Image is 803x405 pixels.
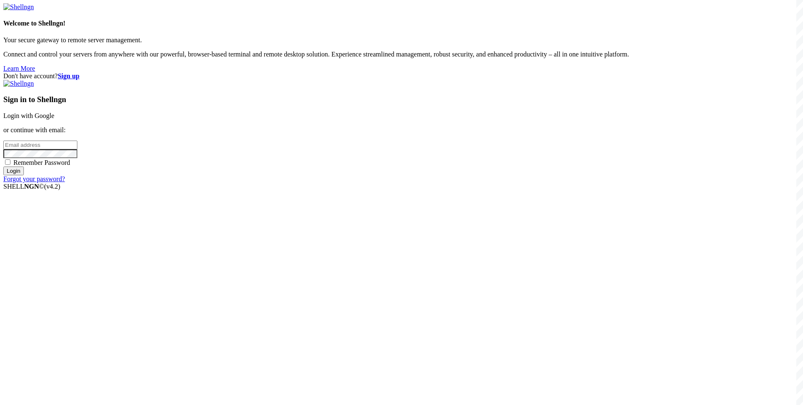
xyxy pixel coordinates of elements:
input: Login [3,167,24,175]
span: 4.2.0 [44,183,61,190]
b: NGN [24,183,39,190]
a: Sign up [58,72,79,79]
h4: Welcome to Shellngn! [3,20,800,27]
a: Login with Google [3,112,54,119]
a: Learn More [3,65,35,72]
p: Your secure gateway to remote server management. [3,36,800,44]
input: Remember Password [5,159,10,165]
img: Shellngn [3,80,34,87]
input: Email address [3,141,77,149]
h3: Sign in to Shellngn [3,95,800,104]
span: SHELL © [3,183,60,190]
img: Shellngn [3,3,34,11]
div: Don't have account? [3,72,800,80]
span: Remember Password [13,159,70,166]
a: Forgot your password? [3,175,65,182]
p: Connect and control your servers from anywhere with our powerful, browser-based terminal and remo... [3,51,800,58]
p: or continue with email: [3,126,800,134]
